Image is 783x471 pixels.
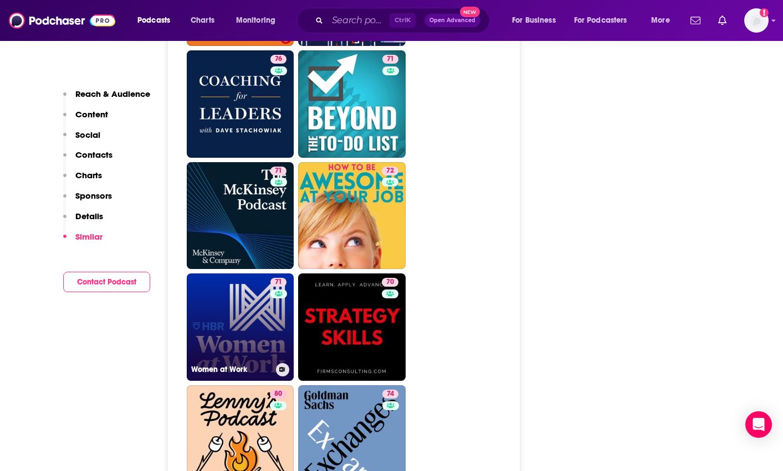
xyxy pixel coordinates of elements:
[744,8,769,33] button: Show profile menu
[387,389,394,400] span: 74
[63,211,103,231] button: Details
[429,18,475,23] span: Open Advanced
[187,273,294,381] a: 71Women at Work
[75,130,100,140] p: Social
[270,167,286,175] a: 71
[270,55,286,64] a: 76
[137,13,170,28] span: Podcasts
[75,149,112,160] p: Contacts
[275,54,282,65] span: 76
[744,8,769,33] img: User Profile
[63,231,103,252] button: Similar
[386,165,394,177] span: 72
[63,272,150,292] button: Contact Podcast
[298,273,406,381] a: 70
[651,13,670,28] span: More
[236,13,275,28] span: Monitoring
[382,167,398,175] a: 72
[512,13,556,28] span: For Business
[75,231,103,242] p: Similar
[63,89,150,109] button: Reach & Audience
[760,8,769,17] svg: Add a profile image
[386,277,394,288] span: 70
[274,389,282,400] span: 80
[643,12,684,29] button: open menu
[382,55,398,64] a: 71
[9,10,115,31] img: Podchaser - Follow, Share and Rate Podcasts
[504,12,570,29] button: open menu
[275,165,282,177] span: 71
[714,11,731,30] a: Show notifications dropdown
[308,8,500,33] div: Search podcasts, credits, & more...
[63,109,108,130] button: Content
[327,12,390,29] input: Search podcasts, credits, & more...
[745,411,772,438] div: Open Intercom Messenger
[75,190,112,201] p: Sponsors
[75,211,103,221] p: Details
[187,162,294,270] a: 71
[191,13,214,28] span: Charts
[75,89,150,99] p: Reach & Audience
[63,170,102,190] button: Charts
[574,13,627,28] span: For Podcasters
[298,50,406,158] a: 71
[63,149,112,170] button: Contacts
[744,8,769,33] span: Logged in as mresewehr
[228,12,290,29] button: open menu
[130,12,185,29] button: open menu
[63,190,112,211] button: Sponsors
[424,14,480,27] button: Open AdvancedNew
[63,130,100,150] button: Social
[183,12,221,29] a: Charts
[567,12,643,29] button: open menu
[187,50,294,158] a: 76
[686,11,705,30] a: Show notifications dropdown
[275,277,282,288] span: 71
[270,278,286,287] a: 71
[270,390,286,398] a: 80
[75,170,102,180] p: Charts
[387,54,394,65] span: 71
[460,7,480,17] span: New
[382,390,398,398] a: 74
[75,109,108,120] p: Content
[298,162,406,270] a: 72
[382,278,398,287] a: 70
[390,13,416,28] span: Ctrl K
[191,365,272,374] h3: Women at Work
